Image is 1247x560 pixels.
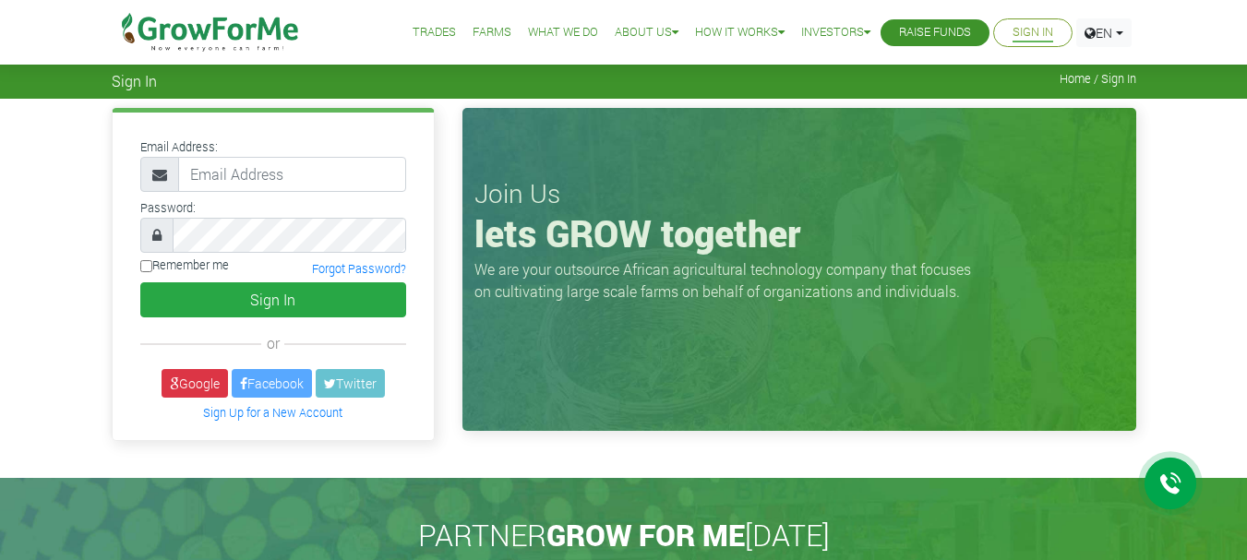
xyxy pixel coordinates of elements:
input: Remember me [140,260,152,272]
a: Forgot Password? [312,261,406,276]
label: Remember me [140,256,229,274]
a: Google [162,369,228,398]
label: Password: [140,199,196,217]
a: Farms [473,23,511,42]
h2: PARTNER [DATE] [119,518,1129,553]
a: Trades [413,23,456,42]
p: We are your outsource African agricultural technology company that focuses on cultivating large s... [474,258,982,303]
a: Raise Funds [899,23,971,42]
button: Sign In [140,282,406,317]
span: GROW FOR ME [546,515,745,554]
label: Email Address: [140,138,218,156]
a: Sign In [1013,23,1053,42]
a: Investors [801,23,870,42]
a: What We Do [528,23,598,42]
input: Email Address [178,157,406,192]
a: Sign Up for a New Account [203,405,342,420]
a: How it Works [695,23,785,42]
h1: lets GROW together [474,211,1124,256]
span: Home / Sign In [1060,72,1136,86]
a: About Us [615,23,678,42]
span: Sign In [112,72,157,89]
a: EN [1076,18,1132,47]
div: or [140,332,406,354]
h3: Join Us [474,178,1124,209]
